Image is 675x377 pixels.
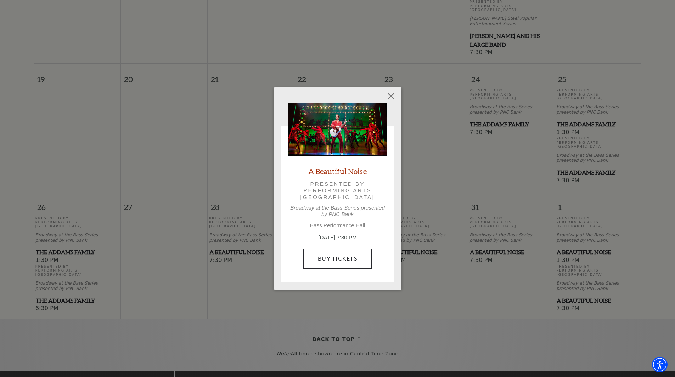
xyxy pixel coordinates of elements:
p: Presented by Performing Arts [GEOGRAPHIC_DATA] [298,181,377,200]
p: Broadway at the Bass Series presented by PNC Bank [288,205,387,217]
a: A Beautiful Noise [308,166,367,176]
p: Bass Performance Hall [288,222,387,229]
button: Close [384,90,398,103]
img: A Beautiful Noise [288,103,387,156]
p: [DATE] 7:30 PM [288,234,387,242]
div: Accessibility Menu [652,357,668,372]
a: Buy Tickets [303,249,372,268]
